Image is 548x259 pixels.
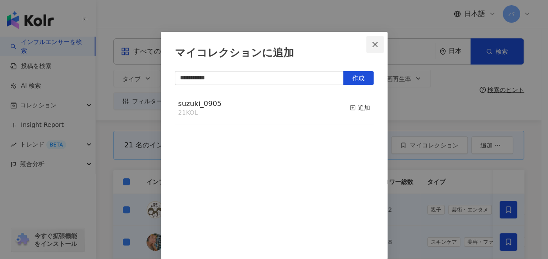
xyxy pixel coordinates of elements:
[352,75,364,82] span: 作成
[175,46,374,61] div: マイコレクションに追加
[178,99,221,108] span: suzuki_0905
[178,109,221,117] div: 21 KOL
[371,41,378,48] span: close
[366,36,384,53] button: Close
[350,99,370,117] button: 追加
[178,100,221,107] a: suzuki_0905
[350,103,370,112] div: 追加
[343,71,374,85] button: 作成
